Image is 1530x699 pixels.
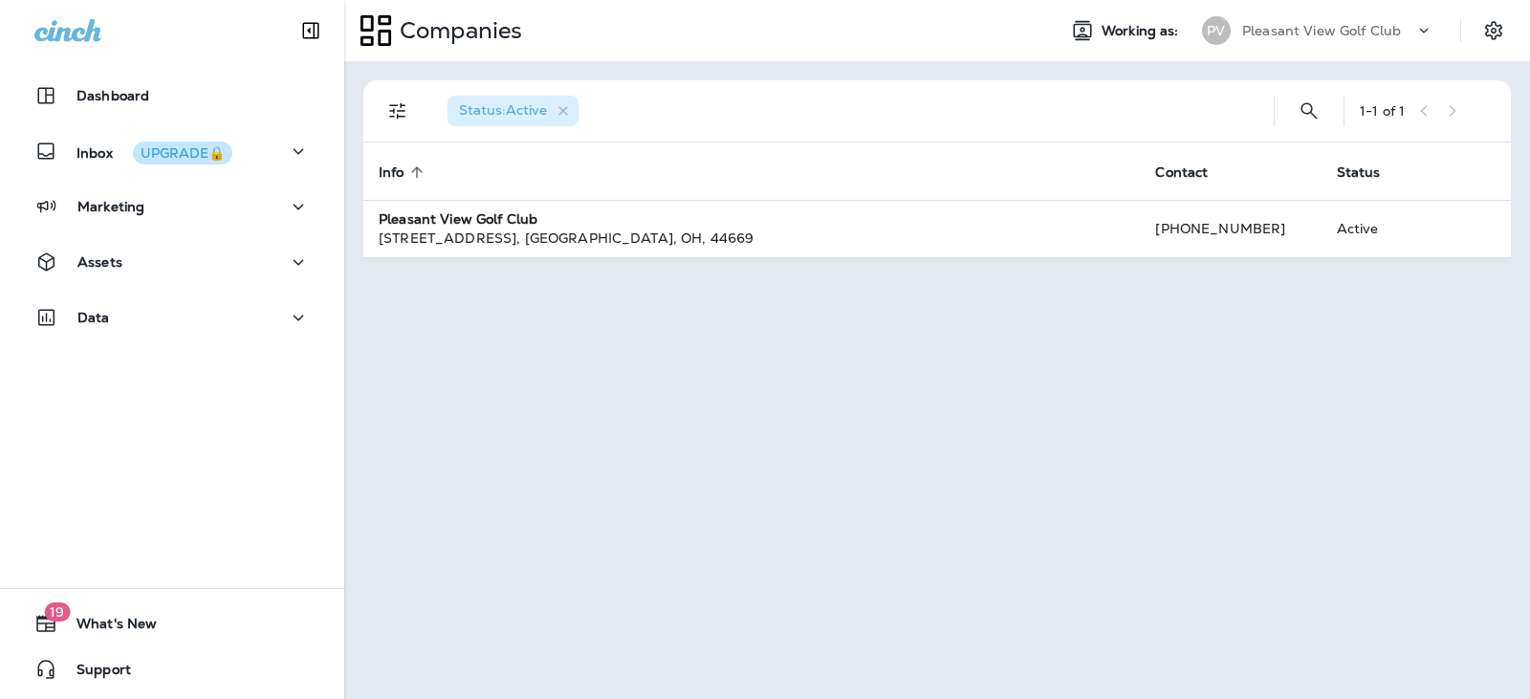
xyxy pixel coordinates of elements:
[379,164,429,181] span: Info
[19,76,325,115] button: Dashboard
[76,142,232,162] p: Inbox
[1337,164,1381,181] span: Status
[1140,200,1321,257] td: [PHONE_NUMBER]
[1476,13,1511,48] button: Settings
[459,101,547,119] span: Status : Active
[392,16,522,45] p: Companies
[76,88,149,103] p: Dashboard
[19,132,325,170] button: InboxUPGRADE🔒
[1360,103,1405,119] div: 1 - 1 of 1
[379,229,1125,248] div: [STREET_ADDRESS] , [GEOGRAPHIC_DATA] , OH , 44669
[1155,164,1208,181] span: Contact
[19,243,325,281] button: Assets
[19,298,325,337] button: Data
[379,164,404,181] span: Info
[1202,16,1231,45] div: PV
[1337,164,1406,181] span: Status
[1242,23,1401,38] p: Pleasant View Golf Club
[57,662,131,685] span: Support
[448,96,579,126] div: Status:Active
[284,11,338,50] button: Collapse Sidebar
[77,310,110,325] p: Data
[77,199,144,214] p: Marketing
[44,602,70,622] span: 19
[19,604,325,643] button: 19What's New
[19,650,325,688] button: Support
[57,616,157,639] span: What's New
[133,142,232,164] button: UPGRADE🔒
[379,92,417,130] button: Filters
[77,254,122,270] p: Assets
[19,187,325,226] button: Marketing
[1290,92,1328,130] button: Search Companies
[379,210,537,228] strong: Pleasant View Golf Club
[1102,23,1183,39] span: Working as:
[1322,200,1433,257] td: Active
[141,146,225,160] div: UPGRADE🔒
[1155,164,1233,181] span: Contact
